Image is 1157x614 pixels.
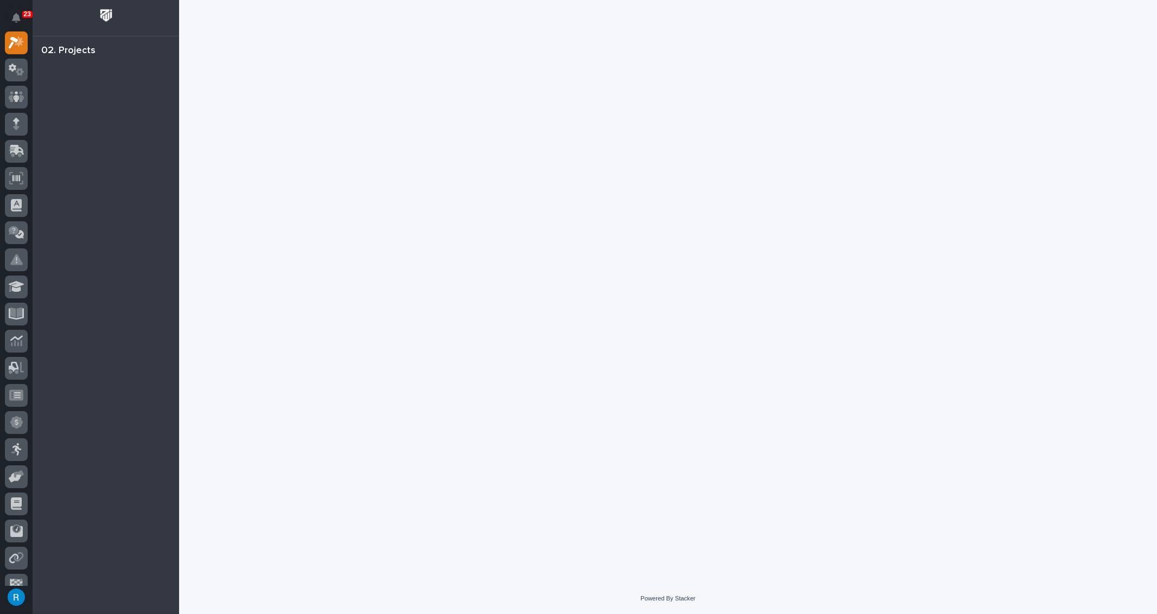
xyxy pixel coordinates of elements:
[5,7,28,29] button: Notifications
[96,5,116,25] img: Workspace Logo
[14,13,28,30] div: Notifications23
[5,586,28,609] button: users-avatar
[41,45,96,57] div: 02. Projects
[24,10,31,18] p: 23
[640,595,695,602] a: Powered By Stacker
